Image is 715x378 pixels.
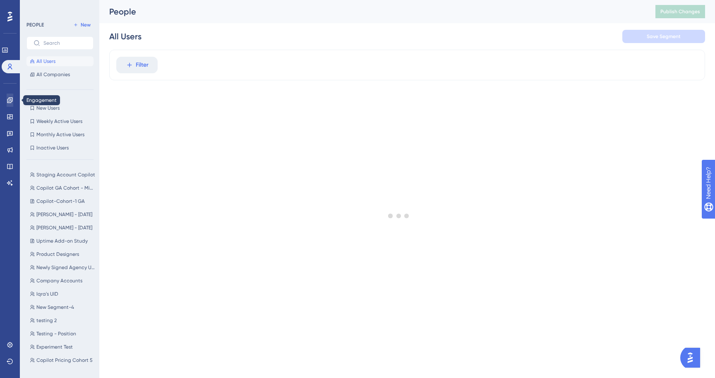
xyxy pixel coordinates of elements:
[36,198,85,205] span: Copilot-Cohort-1 GA
[660,8,700,15] span: Publish Changes
[26,183,98,193] button: Copilot GA Cohort - Mixpanel
[109,6,635,17] div: People
[36,330,76,337] span: Testing - Position
[36,171,95,178] span: Staging Account Copilot
[36,357,93,364] span: Copilot Pricing Cohort 5
[36,118,82,125] span: Weekly Active Users
[26,223,98,233] button: [PERSON_NAME] - [DATE]
[26,289,98,299] button: Iqra's UID
[26,276,98,286] button: Company Accounts
[26,342,98,352] button: Experiment Test
[26,130,94,140] button: Monthly Active Users
[36,277,82,284] span: Company Accounts
[36,71,70,78] span: All Companies
[81,22,91,28] span: New
[26,315,98,325] button: testing 2
[26,236,98,246] button: Uptime Add-on Study
[36,264,95,271] span: Newly Signed Agency Users with at least 1 application
[70,20,94,30] button: New
[36,105,60,111] span: New Users
[655,5,705,18] button: Publish Changes
[26,249,98,259] button: Product Designers
[36,238,88,244] span: Uptime Add-on Study
[36,304,74,311] span: New Segment-4
[36,131,84,138] span: Monthly Active Users
[26,329,98,339] button: Testing - Position
[26,262,98,272] button: Newly Signed Agency Users with at least 1 application
[36,344,73,350] span: Experiment Test
[36,251,79,258] span: Product Designers
[622,30,705,43] button: Save Segment
[26,302,98,312] button: New Segment-4
[647,33,681,40] span: Save Segment
[109,31,142,42] div: All Users
[43,40,86,46] input: Search
[26,209,98,219] button: [PERSON_NAME] - [DATE]
[26,170,98,180] button: Staging Account Copilot
[680,345,705,370] iframe: UserGuiding AI Assistant Launcher
[36,224,92,231] span: [PERSON_NAME] - [DATE]
[36,211,92,218] span: [PERSON_NAME] - [DATE]
[26,22,44,28] div: PEOPLE
[26,103,94,113] button: New Users
[36,317,57,324] span: testing 2
[26,143,94,153] button: Inactive Users
[26,70,94,79] button: All Companies
[36,291,58,297] span: Iqra's UID
[36,58,55,65] span: All Users
[26,56,94,66] button: All Users
[36,185,95,191] span: Copilot GA Cohort - Mixpanel
[26,116,94,126] button: Weekly Active Users
[19,2,52,12] span: Need Help?
[26,355,98,365] button: Copilot Pricing Cohort 5
[26,196,98,206] button: Copilot-Cohort-1 GA
[36,144,69,151] span: Inactive Users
